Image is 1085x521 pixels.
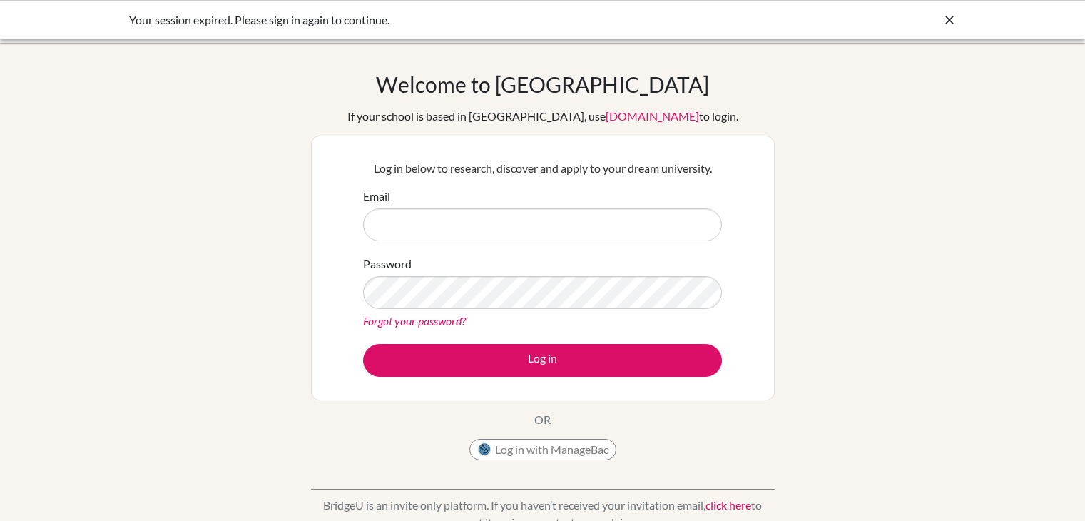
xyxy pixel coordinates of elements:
h1: Welcome to [GEOGRAPHIC_DATA] [376,71,709,97]
div: If your school is based in [GEOGRAPHIC_DATA], use to login. [347,108,738,125]
p: Log in below to research, discover and apply to your dream university. [363,160,722,177]
button: Log in [363,344,722,377]
div: Your session expired. Please sign in again to continue. [129,11,743,29]
label: Password [363,256,412,273]
button: Log in with ManageBac [469,439,616,460]
a: Forgot your password? [363,314,466,328]
a: [DOMAIN_NAME] [606,109,699,123]
p: OR [534,411,551,428]
label: Email [363,188,390,205]
a: click here [705,498,751,512]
